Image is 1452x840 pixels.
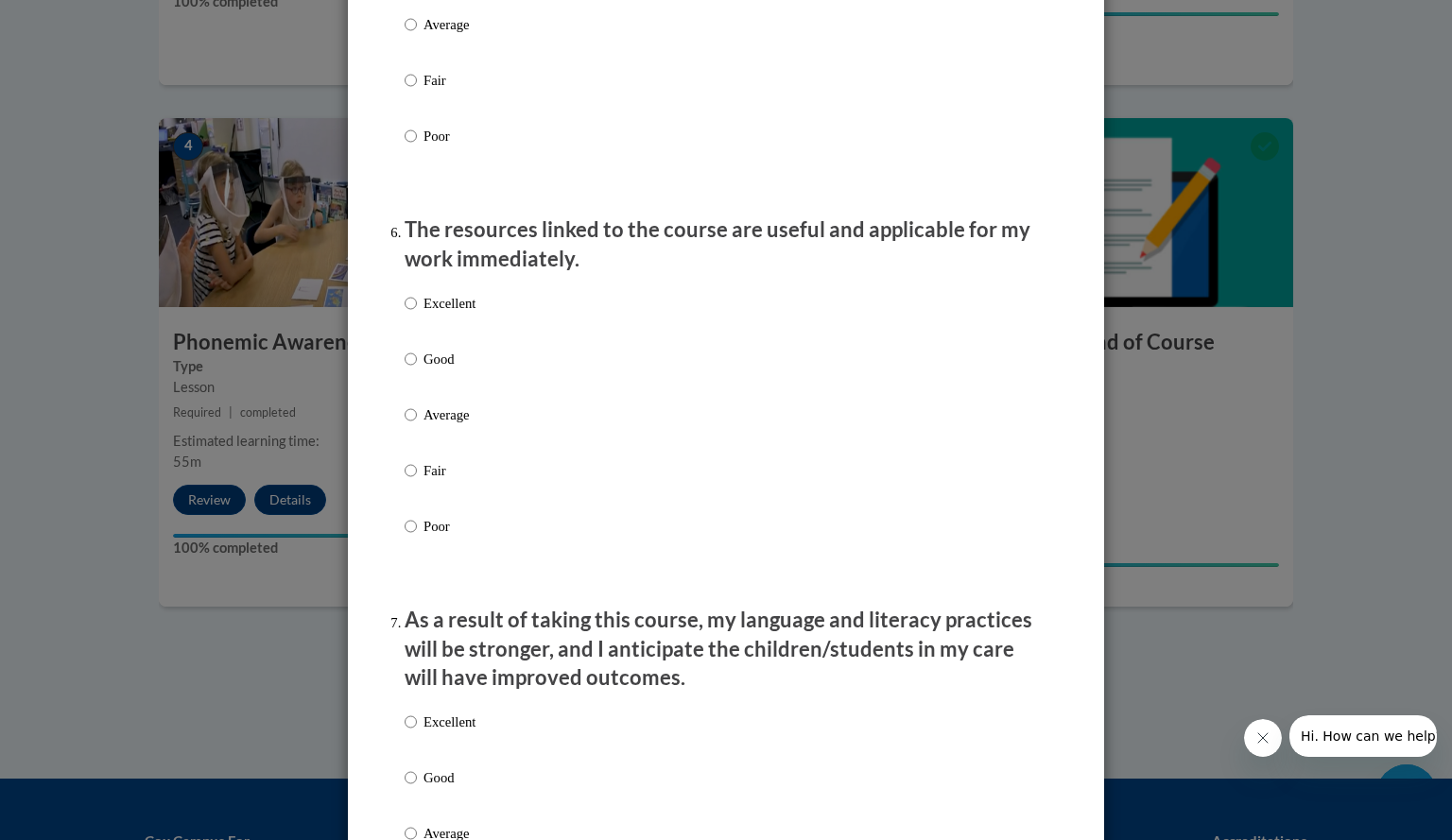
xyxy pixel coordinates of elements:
[405,404,417,425] input: Average
[11,13,153,28] span: Hi. How can we help?
[405,14,417,35] input: Average
[405,606,1047,693] p: As a result of taking this course, my language and literacy practices will be stronger, and I ant...
[423,711,475,732] p: Excellent
[405,711,417,732] input: Excellent
[423,14,475,35] p: Average
[405,767,417,788] input: Good
[405,126,417,146] input: Poor
[423,126,475,146] p: Poor
[423,767,475,788] p: Good
[423,460,475,481] p: Fair
[405,516,417,537] input: Poor
[423,516,475,537] p: Poor
[405,349,417,369] input: Good
[1289,715,1437,757] iframe: Message from company
[423,349,475,369] p: Good
[1244,719,1282,757] iframe: Close message
[405,293,417,314] input: Excellent
[405,460,417,481] input: Fair
[405,70,417,91] input: Fair
[405,215,1047,274] p: The resources linked to the course are useful and applicable for my work immediately.
[423,70,475,91] p: Fair
[423,404,475,425] p: Average
[423,293,475,314] p: Excellent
